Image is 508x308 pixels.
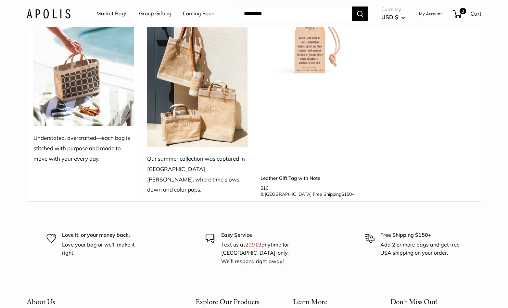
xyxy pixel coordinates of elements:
[33,133,134,164] div: Understated, overcrafted—each bag is stitched with purpose and made to move with your every day.
[293,295,368,308] button: Learn More
[260,174,361,182] a: Leather Gift Tag with Note
[239,7,352,21] input: Search...
[470,10,481,17] span: Cart
[380,231,462,239] p: Free Shipping $150+
[183,9,214,19] a: Coming Soon
[139,9,171,19] a: Group Gifting
[196,295,270,308] button: Explore Our Products
[293,297,327,306] span: Learn More
[27,9,70,18] img: Apolis
[196,297,259,306] span: Explore Our Products
[381,5,405,14] span: Currency
[27,295,173,308] button: About Us
[62,231,143,239] p: Love it, or your money back.
[260,185,268,191] span: $16
[341,191,352,197] span: $150
[453,8,481,19] a: 0 Cart
[147,154,248,195] div: Our summer collection was captured in [GEOGRAPHIC_DATA][PERSON_NAME], where time slows down and c...
[381,14,398,20] span: USD $
[390,295,481,308] p: Don't Miss Out!
[381,12,405,22] button: USD $
[352,7,368,21] button: Search
[380,241,462,257] p: Add 2 or more bags and get free USA shipping on your order.
[460,8,466,14] span: 0
[221,231,302,239] p: Easy Service
[419,10,442,18] a: My Account
[62,241,143,257] p: Love your bag or we'll make it right.
[245,241,261,248] a: 20919
[260,192,354,196] span: & [GEOGRAPHIC_DATA] Free Shipping +
[96,9,128,19] a: Market Bags
[221,241,302,266] p: Text us at anytime for [GEOGRAPHIC_DATA]-only. We’ll respond right away!
[27,297,55,306] span: About Us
